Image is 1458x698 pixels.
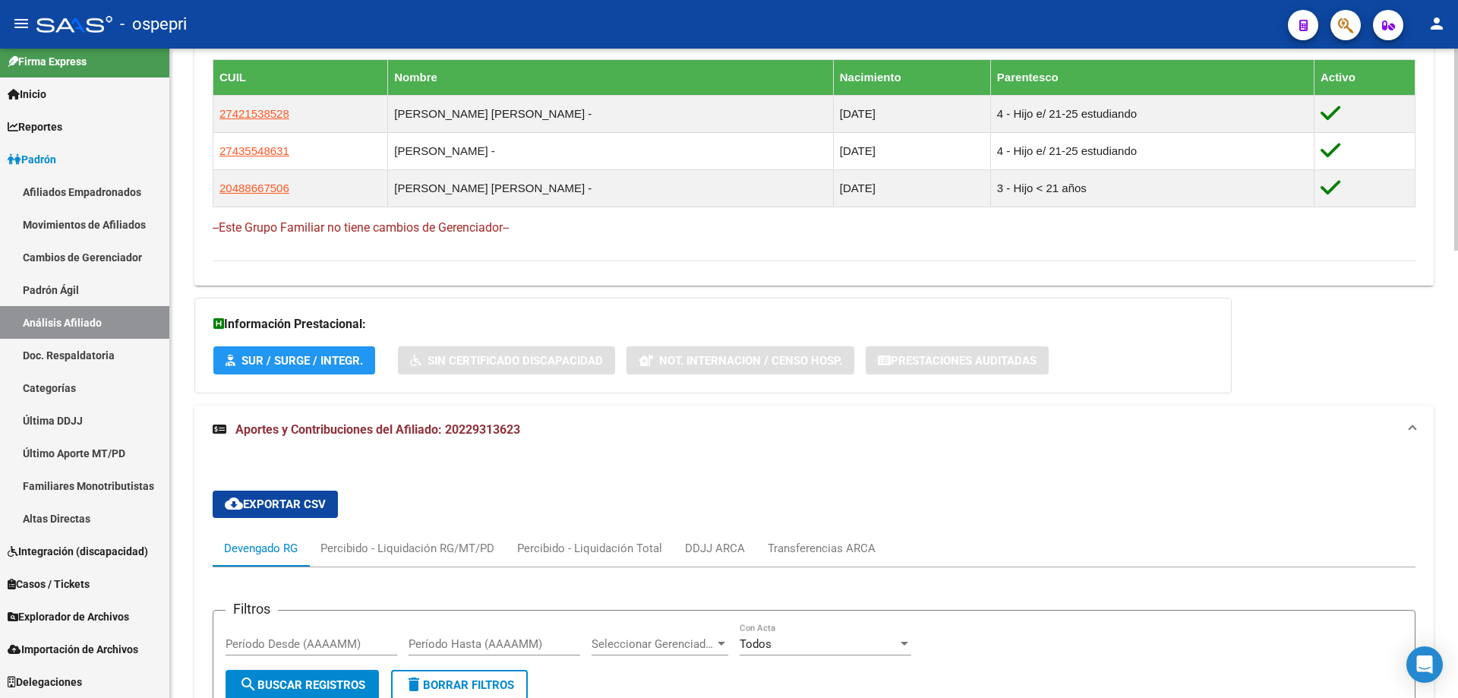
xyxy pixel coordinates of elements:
span: Padrón [8,151,56,168]
td: [DATE] [833,132,990,169]
td: 4 - Hijo e/ 21-25 estudiando [990,95,1314,132]
span: Seleccionar Gerenciador [592,637,715,651]
td: [DATE] [833,169,990,207]
mat-icon: person [1428,14,1446,33]
span: 20488667506 [219,182,289,194]
span: Todos [740,637,772,651]
span: SUR / SURGE / INTEGR. [241,354,363,368]
span: Sin Certificado Discapacidad [428,354,603,368]
mat-icon: search [239,675,257,693]
mat-icon: delete [405,675,423,693]
span: 27421538528 [219,107,289,120]
button: Exportar CSV [213,491,338,518]
td: [PERSON_NAME] [PERSON_NAME] - [388,95,833,132]
td: [PERSON_NAME] - [388,132,833,169]
span: Integración (discapacidad) [8,543,148,560]
button: Prestaciones Auditadas [866,346,1049,374]
th: Nombre [388,59,833,95]
th: Nacimiento [833,59,990,95]
td: [DATE] [833,95,990,132]
span: Buscar Registros [239,678,365,692]
td: 4 - Hijo e/ 21-25 estudiando [990,132,1314,169]
span: - ospepri [120,8,187,41]
mat-icon: cloud_download [225,494,243,513]
span: Delegaciones [8,674,82,690]
span: Importación de Archivos [8,641,138,658]
div: Percibido - Liquidación Total [517,540,662,557]
th: Parentesco [990,59,1314,95]
button: SUR / SURGE / INTEGR. [213,346,375,374]
button: Not. Internacion / Censo Hosp. [626,346,854,374]
span: Aportes y Contribuciones del Afiliado: 20229313623 [235,422,520,437]
h3: Información Prestacional: [213,314,1213,335]
span: Prestaciones Auditadas [891,354,1037,368]
th: CUIL [213,59,388,95]
div: DDJJ ARCA [685,540,745,557]
mat-expansion-panel-header: Aportes y Contribuciones del Afiliado: 20229313623 [194,406,1434,454]
td: [PERSON_NAME] [PERSON_NAME] - [388,169,833,207]
span: Borrar Filtros [405,678,514,692]
div: Percibido - Liquidación RG/MT/PD [320,540,494,557]
div: Devengado RG [224,540,298,557]
span: Reportes [8,118,62,135]
h4: --Este Grupo Familiar no tiene cambios de Gerenciador-- [213,220,1415,236]
span: Casos / Tickets [8,576,90,592]
span: Explorador de Archivos [8,608,129,625]
span: Firma Express [8,53,87,70]
td: 3 - Hijo < 21 años [990,169,1314,207]
h3: Filtros [226,599,278,620]
mat-icon: menu [12,14,30,33]
div: Transferencias ARCA [768,540,876,557]
span: Not. Internacion / Censo Hosp. [659,354,842,368]
th: Activo [1314,59,1415,95]
div: Open Intercom Messenger [1406,646,1443,683]
span: Inicio [8,86,46,103]
span: Exportar CSV [225,497,326,511]
span: 27435548631 [219,144,289,157]
button: Sin Certificado Discapacidad [398,346,615,374]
